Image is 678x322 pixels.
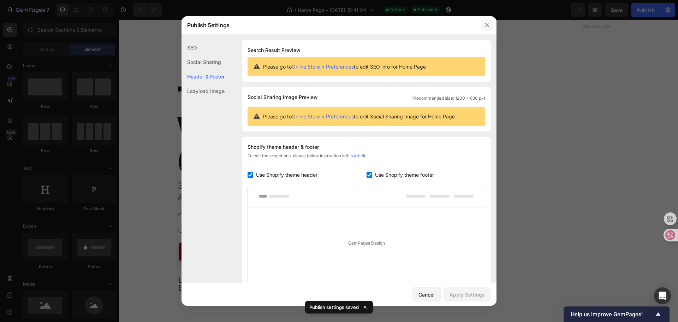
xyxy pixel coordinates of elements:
[248,208,485,279] div: GemPages Design
[248,143,485,151] div: Shopify theme header & footer
[58,54,319,104] span: The World’s First
[412,95,485,101] span: (Recommended size: 1200 x 630 px)
[375,171,434,179] span: Use Shopify theme footer
[309,304,359,311] p: Publish settings saved
[122,254,168,265] strong: KICKSTARTER
[182,55,225,69] div: Social Sharing
[248,93,318,101] span: Social Sharing Image Preview
[60,254,122,265] span: Launching Soon on
[450,291,485,298] div: Apply Settings
[59,193,183,213] input: gkk0315@163.com
[412,287,441,301] button: Cancel
[182,69,225,84] div: Header & Footer
[60,254,212,274] span: at 10:00 a.m. EDT[DATE]
[182,40,225,55] div: SEO
[292,113,354,119] a: Online Store > Preferences
[60,223,114,241] a: save 29% off now
[59,160,331,183] span: 3-second attention grabber | 15s dynamic playback | NFC sharing & data tracking | Ultra-thin design
[654,287,671,304] div: Open Intercom Messenger
[248,46,485,54] h1: Search Result Preview
[571,311,654,318] span: Help us improve GemPages!
[248,153,485,165] div: To edit those sections, please follow instruction in
[58,84,293,165] span: Video Business Card
[68,227,106,237] p: save 29% off now
[571,310,662,318] button: Show survey - Help us improve GemPages!
[263,63,426,70] span: Please go to to edit SEO info for Home Page
[263,113,455,120] span: Please go to to edit Social Sharing Image for Home Page
[346,153,367,158] a: this article
[182,16,478,34] div: Publish Settings
[418,291,435,298] div: Cancel
[256,171,317,179] span: Use Shopify theme header
[444,287,491,301] button: Apply Settings
[292,64,354,70] a: Online Store > Preferences
[182,84,225,98] div: Lazyload Image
